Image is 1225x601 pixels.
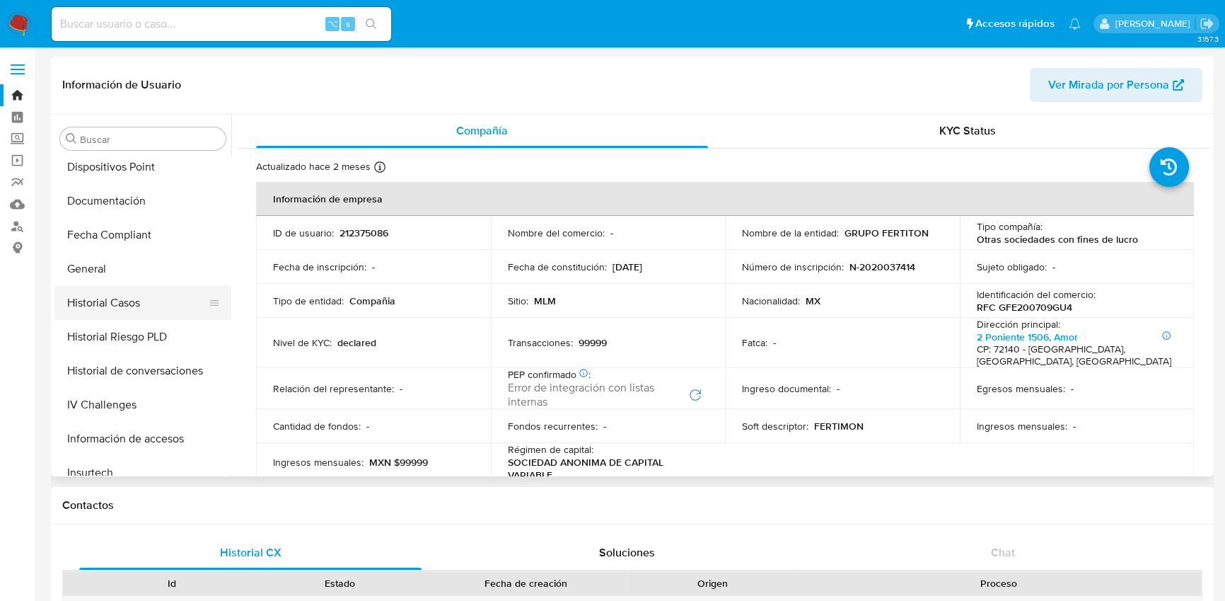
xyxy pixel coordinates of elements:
[977,220,1043,233] p: Tipo compañía :
[849,261,915,273] p: N-2020037414
[742,227,839,239] p: Nombre de la entidad :
[54,354,231,388] button: Historial de conversaciones
[1052,261,1055,273] p: -
[977,330,1078,344] a: 2 Poniente 1506, Amor
[346,17,350,30] span: s
[337,336,376,349] p: declared
[977,343,1172,368] h4: CP: 72140 - [GEOGRAPHIC_DATA], [GEOGRAPHIC_DATA], [GEOGRAPHIC_DATA]
[612,261,642,273] p: [DATE]
[806,294,820,307] p: MX
[66,133,77,144] button: Buscar
[54,456,231,490] button: Insurtech
[534,294,556,307] p: MLM
[773,336,776,349] p: -
[256,182,1194,216] th: Información de empresa
[54,320,231,354] button: Historial Riesgo PLD
[54,150,231,184] button: Dispositivos Point
[742,294,800,307] p: Nacionalidad :
[356,14,385,34] button: search-icon
[508,261,607,273] p: Fecha de constitución :
[273,294,344,307] p: Tipo de entidad :
[1073,420,1076,433] p: -
[977,261,1047,273] p: Sujeto obligado :
[256,160,371,173] p: Actualizado hace 2 meses
[54,218,231,252] button: Fecha Compliant
[80,133,220,146] input: Buscar
[219,544,281,561] span: Historial CX
[991,544,1015,561] span: Chat
[508,294,528,307] p: Sitio :
[98,576,245,590] div: Id
[814,420,864,433] p: FERTIMON
[1048,68,1169,102] span: Ver Mirada por Persona
[844,227,929,239] p: GRUPO FERTITON
[603,420,606,433] p: -
[688,388,702,402] button: Reintentar
[508,381,686,409] span: Error de integración con listas internas
[977,233,1138,246] p: Otras sociedades con fines de lucro
[508,456,703,481] p: SOCIEDAD ANONIMA DE CAPITAL VARIABLE
[366,420,369,433] p: -
[977,301,1072,314] p: RFC GFE200709GU4
[975,16,1055,31] span: Accesos rápidos
[1200,16,1214,31] a: Salir
[62,498,1202,513] h1: Contactos
[977,288,1096,301] p: Identificación del comercio :
[400,382,402,395] p: -
[54,422,231,456] button: Información de accesos
[508,336,573,349] p: Transacciones :
[369,456,428,469] p: MXN $99999
[434,576,619,590] div: Fecha de creación
[1115,17,1195,30] p: matiassebastian.miranda@mercadolibre.com
[62,78,181,92] h1: Información de Usuario
[273,456,364,469] p: Ingresos mensuales :
[508,368,591,381] p: PEP confirmado :
[1069,18,1081,30] a: Notificaciones
[265,576,413,590] div: Estado
[52,15,391,33] input: Buscar usuario o caso...
[54,252,231,286] button: General
[273,382,394,395] p: Relación del representante :
[273,420,361,433] p: Cantidad de fondos :
[508,443,593,456] p: Régimen de capital :
[372,261,375,273] p: -
[54,184,231,218] button: Documentación
[273,336,332,349] p: Nivel de KYC :
[1071,382,1074,395] p: -
[977,318,1060,331] p: Dirección principal :
[939,122,996,139] span: KYC Status
[339,227,388,239] p: 212375086
[977,382,1065,395] p: Egresos mensuales :
[349,294,395,307] p: Compañia
[508,420,598,433] p: Fondos recurrentes :
[742,261,844,273] p: Número de inscripción :
[508,227,605,239] p: Nombre del comercio :
[742,336,767,349] p: Fatca :
[54,388,231,422] button: IV Challenges
[610,227,613,239] p: -
[54,286,220,320] button: Historial Casos
[598,544,654,561] span: Soluciones
[977,420,1067,433] p: Ingresos mensuales :
[837,382,840,395] p: -
[273,261,366,273] p: Fecha de inscripción :
[742,420,808,433] p: Soft descriptor :
[579,336,607,349] p: 99999
[806,576,1192,590] div: Proceso
[327,17,337,30] span: ⌥
[1030,68,1202,102] button: Ver Mirada por Persona
[638,576,786,590] div: Origen
[456,122,508,139] span: Compañía
[273,227,334,239] p: ID de usuario :
[742,382,831,395] p: Ingreso documental :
